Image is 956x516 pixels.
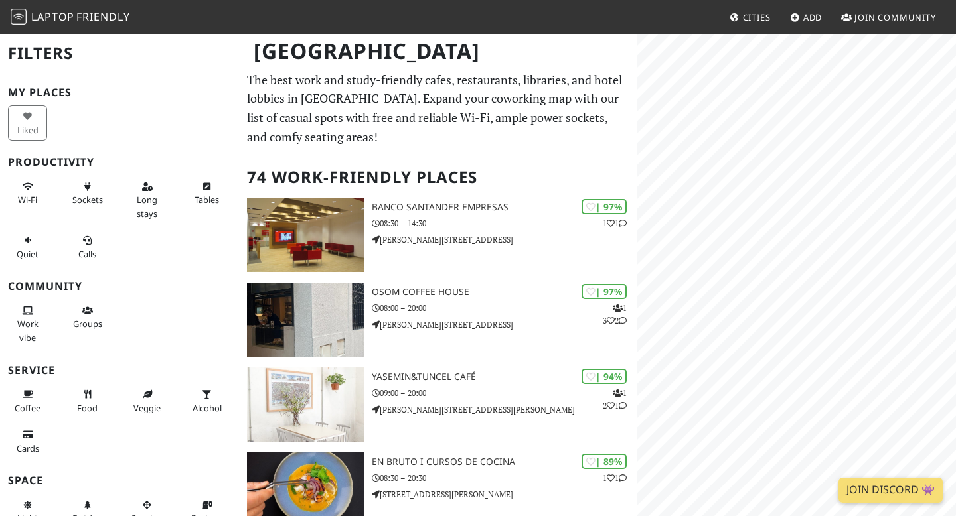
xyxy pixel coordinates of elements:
[239,198,637,272] a: Banco Santander Empresas | 97% 11 Banco Santander Empresas 08:30 – 14:30 [PERSON_NAME][STREET_ADD...
[76,9,129,24] span: Friendly
[17,442,39,454] span: Credit cards
[372,488,637,501] p: [STREET_ADDRESS][PERSON_NAME]
[68,300,107,335] button: Groups
[11,9,27,25] img: LaptopFriendly
[247,367,364,442] img: yasemin&tuncel café
[743,11,771,23] span: Cities
[854,11,936,23] span: Join Community
[73,318,102,330] span: Group tables
[8,474,231,487] h3: Space
[127,176,167,224] button: Long stays
[372,456,637,468] h3: EN BRUTO I CURSOS DE COCINA
[247,157,629,198] h2: 74 Work-Friendly Places
[68,383,107,419] button: Food
[582,454,627,469] div: | 89%
[372,371,637,383] h3: yasemin&tuncel café
[247,198,364,272] img: Banco Santander Empresas
[8,33,231,74] h2: Filters
[582,199,627,214] div: | 97%
[372,387,637,399] p: 09:00 – 20:00
[78,248,96,260] span: Video/audio calls
[8,280,231,292] h3: Community
[603,217,627,229] p: 1 1
[243,33,635,70] h1: [GEOGRAPHIC_DATA]
[68,176,107,211] button: Sockets
[372,202,637,213] h3: Banco Santander Empresas
[372,302,637,314] p: 08:00 – 20:00
[836,5,941,29] a: Join Community
[582,369,627,384] div: | 94%
[11,6,130,29] a: LaptopFriendly LaptopFriendly
[187,176,226,211] button: Tables
[724,5,776,29] a: Cities
[239,283,637,357] a: Osom Coffee House | 97% 132 Osom Coffee House 08:00 – 20:00 [PERSON_NAME][STREET_ADDRESS]
[195,194,219,206] span: Work-friendly tables
[68,229,107,265] button: Calls
[15,402,40,414] span: Coffee
[8,176,47,211] button: Wi-Fi
[603,472,627,484] p: 1 1
[247,70,629,147] p: The best work and study-friendly cafes, restaurants, libraries, and hotel lobbies in [GEOGRAPHIC_...
[18,194,37,206] span: Stable Wi-Fi
[582,284,627,299] div: | 97%
[372,472,637,484] p: 08:30 – 20:30
[372,217,637,229] p: 08:30 – 14:30
[72,194,103,206] span: Power sockets
[193,402,222,414] span: Alcohol
[239,367,637,442] a: yasemin&tuncel café | 94% 121 yasemin&tuncel café 09:00 – 20:00 [PERSON_NAME][STREET_ADDRESS][PER...
[8,364,231,377] h3: Service
[372,287,637,298] h3: Osom Coffee House
[785,5,828,29] a: Add
[17,318,39,343] span: People working
[133,402,161,414] span: Veggie
[77,402,98,414] span: Food
[603,302,627,327] p: 1 3 2
[137,194,157,219] span: Long stays
[247,283,364,357] img: Osom Coffee House
[372,233,637,246] p: [PERSON_NAME][STREET_ADDRESS]
[838,478,943,503] a: Join Discord 👾
[372,403,637,416] p: [PERSON_NAME][STREET_ADDRESS][PERSON_NAME]
[187,383,226,419] button: Alcohol
[8,229,47,265] button: Quiet
[127,383,167,419] button: Veggie
[8,383,47,419] button: Coffee
[372,318,637,331] p: [PERSON_NAME][STREET_ADDRESS]
[803,11,823,23] span: Add
[31,9,74,24] span: Laptop
[8,86,231,99] h3: My Places
[8,156,231,168] h3: Productivity
[603,387,627,412] p: 1 2 1
[17,248,39,260] span: Quiet
[8,300,47,348] button: Work vibe
[8,424,47,459] button: Cards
